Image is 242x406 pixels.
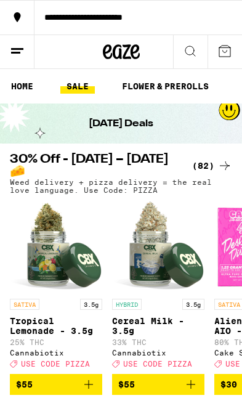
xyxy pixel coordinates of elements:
p: 33% THC [112,338,204,346]
p: Cereal Milk - 3.5g [112,316,204,336]
span: $55 [118,380,135,389]
h1: [DATE] Deals [89,117,153,131]
span: USE CODE PIZZA [123,360,192,368]
p: 25% THC [10,338,102,346]
p: Weed delivery + pizza delivery = the real love language. Use Code: PIZZA [10,178,232,194]
a: Open page for Cereal Milk - 3.5g from Cannabiotix [112,200,204,374]
img: Cannabiotix - Tropical Lemonade - 3.5g [10,200,102,293]
img: Cannabiotix - Cereal Milk - 3.5g [112,200,204,293]
button: Add to bag [112,374,204,395]
a: FLOWER & PREROLLS [116,79,215,94]
a: (82) [192,158,232,173]
a: HOME [5,79,39,94]
div: Cannabiotix [10,349,102,357]
a: SALE [60,79,95,94]
p: 3.5g [182,299,204,310]
span: $30 [220,380,237,389]
p: Tropical Lemonade - 3.5g [10,316,102,336]
span: USE CODE PIZZA [21,360,90,368]
button: Add to bag [10,374,102,395]
span: $55 [16,380,33,389]
div: Cannabiotix [112,349,204,357]
p: SATIVA [10,299,39,310]
h2: 30% Off - [DATE] – [DATE] 🧀 [10,153,180,178]
a: Open page for Tropical Lemonade - 3.5g from Cannabiotix [10,200,102,374]
p: HYBRID [112,299,142,310]
p: 3.5g [80,299,102,310]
